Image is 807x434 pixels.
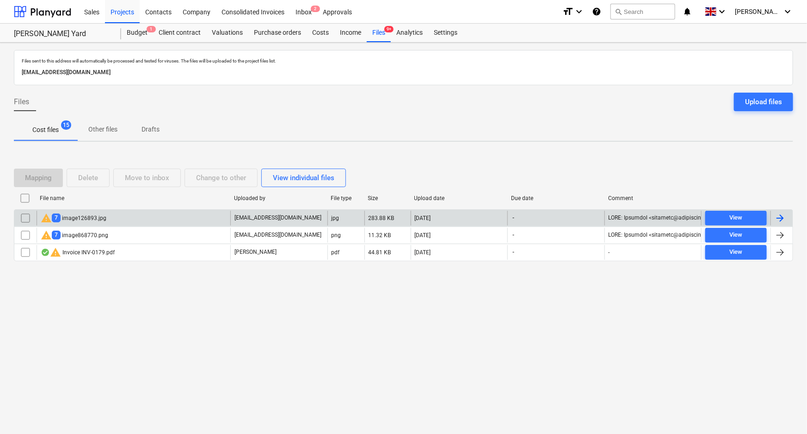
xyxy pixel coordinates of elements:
span: 7 [52,231,61,239]
span: 15 [61,120,71,130]
p: Drafts [140,125,162,134]
div: View [730,247,743,258]
div: Uploaded by [234,195,324,201]
p: [EMAIL_ADDRESS][DOMAIN_NAME] [234,214,321,222]
i: keyboard_arrow_down [782,6,793,17]
div: Invoice INV-0179.pdf [41,247,115,258]
div: 283.88 KB [369,215,394,221]
div: [DATE] [415,232,431,239]
div: [DATE] [415,249,431,256]
div: [DATE] [415,215,431,221]
a: Client contract [153,24,206,42]
span: warning [41,213,52,224]
button: Upload files [734,93,793,111]
a: Settings [428,24,463,42]
div: View [730,230,743,240]
span: 1 [147,26,156,32]
div: View [730,213,743,223]
span: 7 [52,214,61,222]
p: [EMAIL_ADDRESS][DOMAIN_NAME] [234,231,321,239]
i: keyboard_arrow_down [573,6,585,17]
div: OCR finished [41,249,50,256]
div: Due date [511,195,601,201]
a: Costs [307,24,334,42]
div: png [332,232,341,239]
a: Purchase orders [248,24,307,42]
div: pdf [332,249,340,256]
iframe: Chat Widget [761,390,807,434]
div: - [609,249,610,256]
a: Analytics [391,24,428,42]
i: notifications [683,6,692,17]
span: Files [14,96,29,107]
span: warning [41,230,52,241]
button: View [705,211,767,226]
div: Comment [608,195,698,201]
span: warning [50,247,61,258]
div: Files [367,24,391,42]
button: View [705,228,767,243]
div: File name [40,195,227,201]
div: 44.81 KB [369,249,391,256]
div: Size [368,195,407,201]
div: image126893.jpg [41,213,106,224]
span: 2 [311,6,320,12]
i: Knowledge base [592,6,601,17]
p: [PERSON_NAME] [234,248,277,256]
i: keyboard_arrow_down [716,6,727,17]
span: search [615,8,622,15]
div: 11.32 KB [369,232,391,239]
button: View [705,245,767,260]
a: Files9+ [367,24,391,42]
span: - [511,214,515,222]
span: 9+ [384,26,394,32]
div: [PERSON_NAME] Yard [14,29,110,39]
a: Valuations [206,24,248,42]
div: Upload date [414,195,504,201]
p: Other files [88,125,117,134]
p: [EMAIL_ADDRESS][DOMAIN_NAME] [22,68,785,77]
button: View individual files [261,169,346,187]
a: Income [334,24,367,42]
div: Budget [121,24,153,42]
div: Upload files [745,96,782,108]
span: - [511,248,515,256]
p: Cost files [32,125,59,135]
a: Budget1 [121,24,153,42]
p: Files sent to this address will automatically be processed and tested for viruses. The files will... [22,58,785,64]
div: File type [331,195,361,201]
div: image868770.png [41,230,108,241]
span: - [511,231,515,239]
div: View individual files [273,172,334,184]
i: format_size [562,6,573,17]
button: Search [610,4,675,19]
span: [PERSON_NAME] [735,8,781,15]
div: jpg [332,215,339,221]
